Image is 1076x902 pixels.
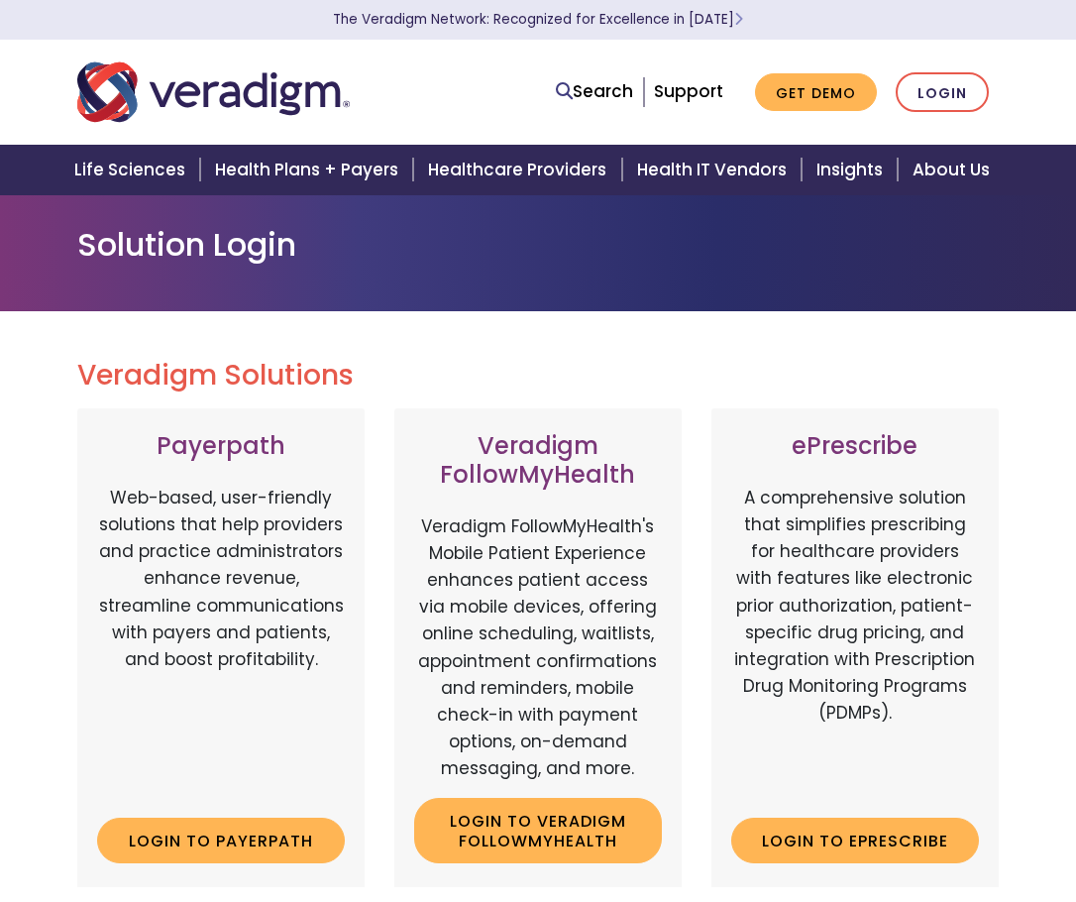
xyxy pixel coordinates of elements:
[414,513,662,783] p: Veradigm FollowMyHealth's Mobile Patient Experience enhances patient access via mobile devices, o...
[901,145,1014,195] a: About Us
[414,432,662,490] h3: Veradigm FollowMyHealth
[77,359,999,393] h2: Veradigm Solutions
[731,432,979,461] h3: ePrescribe
[625,145,805,195] a: Health IT Vendors
[734,10,743,29] span: Learn More
[896,72,989,113] a: Login
[97,432,345,461] h3: Payerpath
[77,59,350,125] img: Veradigm logo
[755,73,877,112] a: Get Demo
[556,78,633,105] a: Search
[97,485,345,802] p: Web-based, user-friendly solutions that help providers and practice administrators enhance revenu...
[731,485,979,802] p: A comprehensive solution that simplifies prescribing for healthcare providers with features like ...
[203,145,416,195] a: Health Plans + Payers
[805,145,901,195] a: Insights
[414,798,662,862] a: Login to Veradigm FollowMyHealth
[654,79,723,103] a: Support
[731,818,979,863] a: Login to ePrescribe
[62,145,203,195] a: Life Sciences
[416,145,624,195] a: Healthcare Providers
[97,818,345,863] a: Login to Payerpath
[77,226,999,264] h1: Solution Login
[333,10,743,29] a: The Veradigm Network: Recognized for Excellence in [DATE]Learn More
